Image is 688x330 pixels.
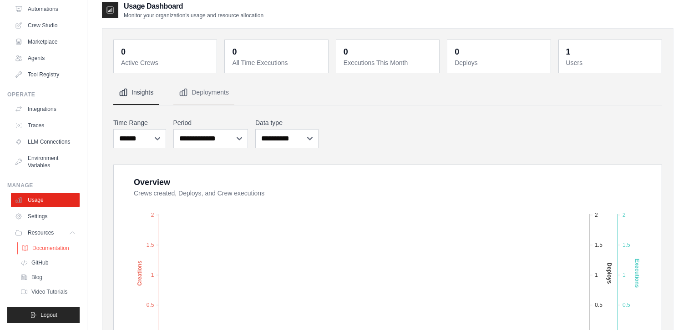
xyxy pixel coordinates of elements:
span: Documentation [32,245,69,252]
a: Crew Studio [11,18,80,33]
button: Insights [113,80,159,105]
tspan: 1.5 [622,242,630,248]
text: Deploys [606,263,612,284]
dt: Executions This Month [344,58,434,67]
a: Integrations [11,102,80,116]
tspan: 2 [595,212,598,218]
tspan: 2 [151,212,154,218]
span: GitHub [31,259,48,266]
text: Creations [137,260,143,286]
label: Data type [255,118,319,127]
a: GitHub [16,256,80,269]
text: Executions [634,259,640,288]
span: Blog [31,274,42,281]
button: Deployments [173,80,234,105]
span: Video Tutorials [31,288,67,295]
dt: Deploys [455,58,545,67]
dt: Active Crews [121,58,211,67]
div: 0 [455,45,459,58]
dt: Crews created, Deploys, and Crew executions [134,189,651,198]
a: Documentation [17,242,81,255]
span: Resources [28,229,54,236]
p: Monitor your organization's usage and resource allocation [124,12,263,19]
a: Tool Registry [11,67,80,82]
a: Traces [11,118,80,133]
h2: Usage Dashboard [124,1,263,12]
tspan: 0.5 [622,302,630,308]
tspan: 2 [622,212,626,218]
a: Automations [11,2,80,16]
a: Agents [11,51,80,65]
div: Operate [7,91,80,98]
tspan: 1 [595,272,598,278]
nav: Tabs [113,80,662,105]
tspan: 0.5 [147,302,154,308]
a: Environment Variables [11,151,80,173]
button: Resources [11,225,80,240]
div: 1 [566,45,571,58]
dt: Users [566,58,656,67]
tspan: 1.5 [595,242,602,248]
tspan: 1 [622,272,626,278]
tspan: 1 [151,272,154,278]
div: Overview [134,176,170,189]
a: Video Tutorials [16,285,80,298]
button: Logout [7,307,80,323]
div: 0 [344,45,348,58]
div: 0 [121,45,126,58]
tspan: 0.5 [595,302,602,308]
a: Blog [16,271,80,284]
a: Settings [11,209,80,224]
a: LLM Connections [11,135,80,149]
a: Usage [11,193,80,207]
a: Marketplace [11,35,80,49]
div: 0 [232,45,237,58]
dt: All Time Executions [232,58,322,67]
label: Period [173,118,248,127]
span: Logout [40,311,57,319]
tspan: 1.5 [147,242,154,248]
label: Time Range [113,118,166,127]
div: Manage [7,182,80,189]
